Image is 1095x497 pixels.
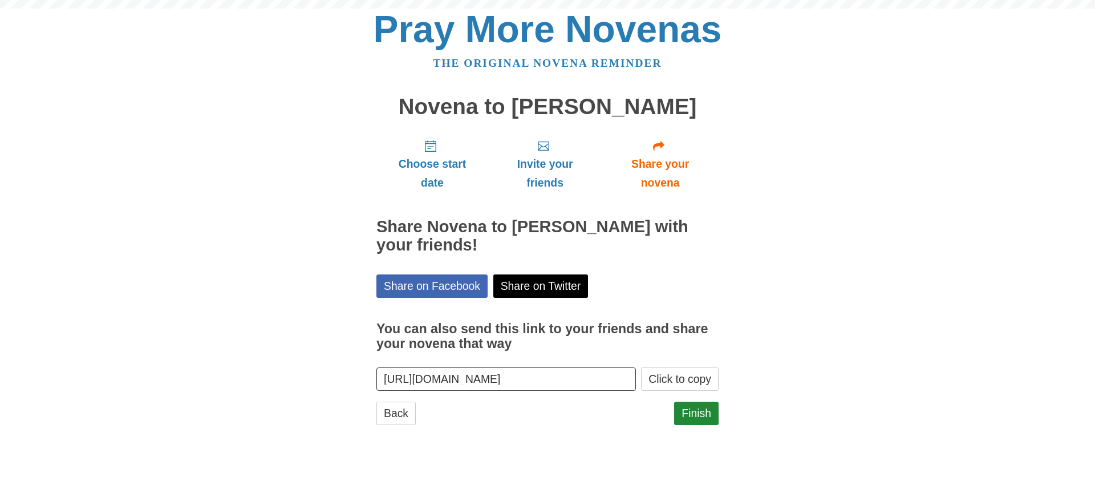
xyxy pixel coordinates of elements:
[613,155,707,192] span: Share your novena
[641,367,719,391] button: Click to copy
[376,322,719,351] h3: You can also send this link to your friends and share your novena that way
[376,402,416,425] a: Back
[488,130,602,198] a: Invite your friends
[376,274,488,298] a: Share on Facebook
[500,155,590,192] span: Invite your friends
[674,402,719,425] a: Finish
[602,130,719,198] a: Share your novena
[374,8,722,50] a: Pray More Novenas
[376,218,719,254] h2: Share Novena to [PERSON_NAME] with your friends!
[433,57,662,69] a: The original novena reminder
[376,130,488,198] a: Choose start date
[388,155,477,192] span: Choose start date
[493,274,589,298] a: Share on Twitter
[376,95,719,119] h1: Novena to [PERSON_NAME]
